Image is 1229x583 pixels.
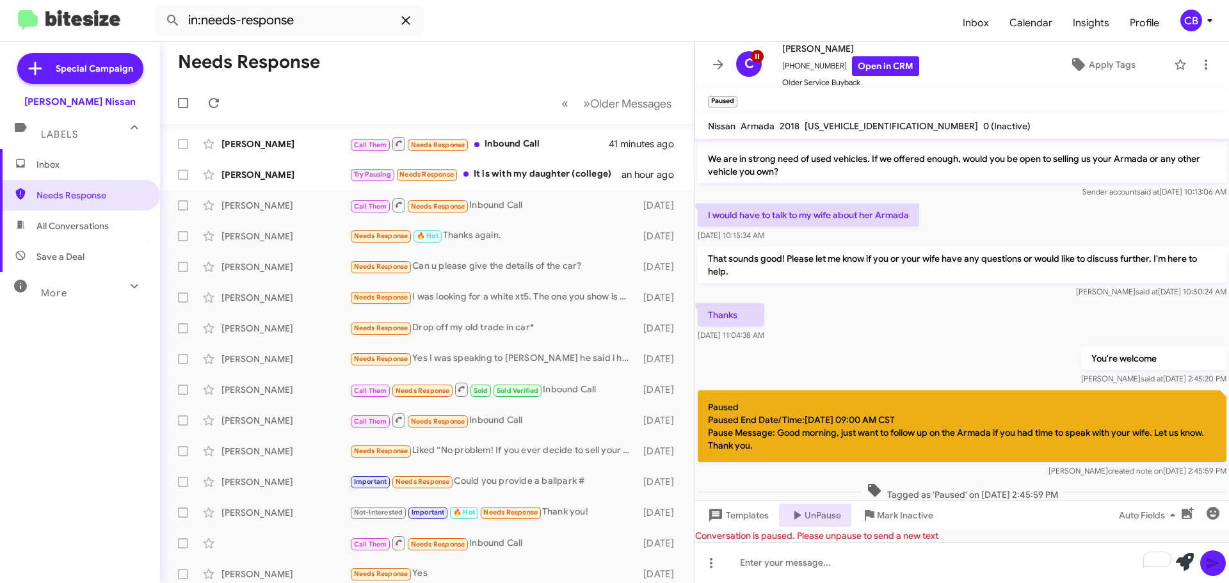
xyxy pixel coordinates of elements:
span: Important [412,508,445,516]
p: Paused Paused End Date/Time:[DATE] 09:00 AM CST Pause Message: Good morning, just want to follow ... [698,390,1226,462]
span: Needs Response [354,570,408,578]
span: Try Pausing [354,170,391,179]
div: [DATE] [637,199,684,212]
div: Inbound Call [349,197,637,213]
a: Open in CRM [852,56,919,76]
span: Needs Response [354,232,408,240]
span: Templates [705,504,769,527]
span: Inbox [36,158,145,171]
div: [PERSON_NAME] Nissan [24,95,136,108]
span: Sold [474,387,488,395]
span: Call Them [354,417,387,426]
span: 🔥 Hot [417,232,438,240]
span: created note on [1108,466,1163,475]
span: Needs Response [354,355,408,363]
div: [PERSON_NAME] [221,445,349,458]
a: Calendar [999,4,1063,42]
span: Older Service Buyback [782,76,919,89]
div: [PERSON_NAME] [221,353,349,365]
span: Needs Response [396,387,450,395]
span: UnPause [805,504,841,527]
div: Inbound Call [349,381,637,397]
div: [PERSON_NAME] [221,414,349,427]
div: [DATE] [637,414,684,427]
div: [PERSON_NAME] [221,568,349,580]
div: [DATE] [637,383,684,396]
div: It is with my daughter (college) [349,167,622,182]
span: Needs Response [396,477,450,486]
span: 2018 [780,120,799,132]
span: More [41,287,67,299]
div: [PERSON_NAME] [221,230,349,243]
div: Drop off my old trade in car* [349,321,637,335]
span: [PERSON_NAME] [DATE] 2:45:59 PM [1048,466,1226,475]
div: [PERSON_NAME] [221,475,349,488]
input: Search [155,5,424,36]
small: Paused [708,96,737,108]
span: [US_VEHICLE_IDENTIFICATION_NUMBER] [805,120,978,132]
div: [DATE] [637,537,684,550]
div: [PERSON_NAME] [221,260,349,273]
button: Next [575,90,679,116]
span: [PERSON_NAME] [DATE] 2:45:20 PM [1081,374,1226,383]
div: 41 minutes ago [609,138,684,150]
span: Insights [1063,4,1120,42]
div: [PERSON_NAME] [221,168,349,181]
span: Needs Response [354,447,408,455]
span: [DATE] 11:04:38 AM [698,330,764,340]
div: Could you provide a ballpark # [349,474,637,489]
span: said at [1137,187,1159,196]
div: [DATE] [637,260,684,273]
div: [DATE] [637,475,684,488]
div: Thanks again. [349,228,637,243]
div: Inbound Call [349,136,609,152]
span: Needs Response [354,262,408,271]
span: Apply Tags [1089,53,1136,76]
button: Previous [554,90,576,116]
div: [PERSON_NAME] [221,291,349,304]
span: [PERSON_NAME] [782,41,919,56]
div: [DATE] [637,445,684,458]
span: Needs Response [411,202,465,211]
nav: Page navigation example [554,90,679,116]
span: Sold Verified [497,387,539,395]
span: said at [1141,374,1163,383]
span: « [561,95,568,111]
div: Liked “No problem! If you ever decide to sell your vehicle, feel free to reach out. We'd be happy... [349,443,637,458]
span: Call Them [354,202,387,211]
span: Needs Response [354,293,408,301]
div: Can u please give the details of the car? [349,259,637,274]
span: Needs Response [411,540,465,548]
span: Needs Response [399,170,454,179]
div: [DATE] [637,322,684,335]
div: Conversation is paused. Please unpause to send a new text [695,529,1229,542]
span: Call Them [354,387,387,395]
div: I was looking for a white xt5. The one you show is silver. Do you have any other ones [349,290,637,305]
span: Special Campaign [56,62,133,75]
div: [PERSON_NAME] [221,506,349,519]
span: [PHONE_NUMBER] [782,56,919,76]
div: [PERSON_NAME] [221,322,349,335]
p: You're welcome [1081,347,1226,370]
button: CB [1169,10,1215,31]
div: [PERSON_NAME] [221,383,349,396]
span: [DATE] 10:15:34 AM [698,230,764,240]
span: Needs Response [411,141,465,149]
button: Auto Fields [1109,504,1191,527]
span: Needs Response [483,508,538,516]
div: Thank you! [349,505,637,520]
div: [DATE] [637,291,684,304]
a: Special Campaign [17,53,143,84]
button: UnPause [779,504,851,527]
span: Call Them [354,540,387,548]
a: Inbox [952,4,999,42]
div: Yes I was speaking to [PERSON_NAME] he said i had to come up with 1500 [349,351,637,366]
a: Profile [1120,4,1169,42]
button: Apply Tags [1036,53,1168,76]
span: » [583,95,590,111]
span: Needs Response [36,189,145,202]
div: CB [1180,10,1202,31]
